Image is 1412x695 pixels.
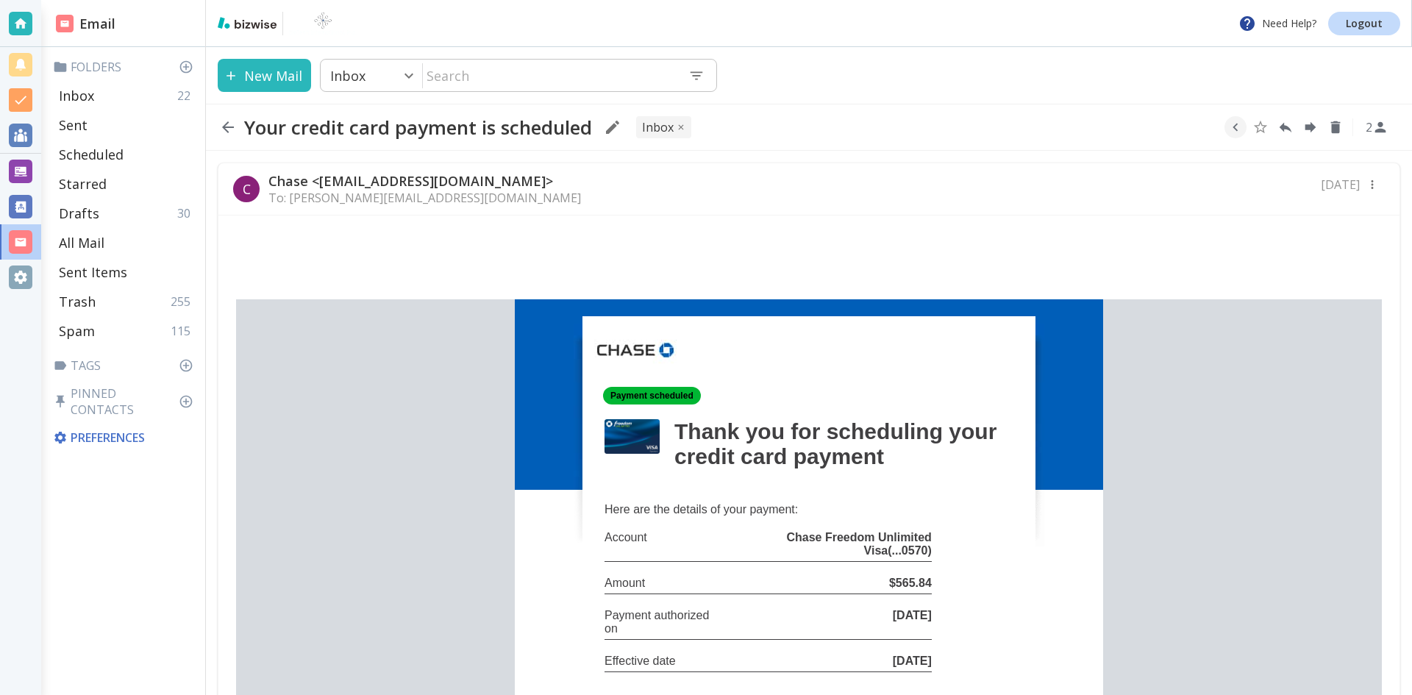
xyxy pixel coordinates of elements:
div: Drafts30 [53,199,199,228]
h2: Your credit card payment is scheduled [244,115,592,139]
p: Starred [59,175,107,193]
p: To: [PERSON_NAME][EMAIL_ADDRESS][DOMAIN_NAME] [268,190,581,206]
p: Scheduled [59,146,124,163]
p: Spam [59,322,95,340]
div: Starred [53,169,199,199]
p: Pinned Contacts [53,385,199,418]
div: Sent Items [53,257,199,287]
p: Folders [53,59,199,75]
p: Inbox [330,67,366,85]
div: Spam115 [53,316,199,346]
button: See Participants [1359,110,1394,145]
p: 30 [177,205,196,221]
img: BioTech International [289,12,357,35]
p: Logout [1346,18,1383,29]
p: [DATE] [1321,177,1360,193]
p: 115 [171,323,196,339]
img: bizwise [218,17,277,29]
p: Tags [53,357,199,374]
button: Delete [1324,116,1347,138]
a: Logout [1328,12,1400,35]
p: Sent Items [59,263,127,281]
div: All Mail [53,228,199,257]
p: Sent [59,116,88,134]
div: Trash255 [53,287,199,316]
p: Inbox [59,87,94,104]
p: 22 [177,88,196,104]
input: Search [423,60,677,90]
p: INBOX [642,119,674,135]
p: 255 [171,293,196,310]
div: Preferences [50,424,199,452]
button: Forward [1299,116,1322,138]
div: CChase <[EMAIL_ADDRESS][DOMAIN_NAME]>To: [PERSON_NAME][EMAIL_ADDRESS][DOMAIN_NAME][DATE] [218,163,1399,215]
p: C [243,180,251,198]
p: All Mail [59,234,104,252]
p: Preferences [53,430,196,446]
div: Sent [53,110,199,140]
p: Drafts [59,204,99,222]
h2: Email [56,14,115,34]
div: Scheduled [53,140,199,169]
img: DashboardSidebarEmail.svg [56,15,74,32]
p: Chase <[EMAIL_ADDRESS][DOMAIN_NAME]> [268,172,581,190]
div: Inbox22 [53,81,199,110]
p: 2 [1366,119,1372,135]
p: Need Help? [1238,15,1316,32]
p: Trash [59,293,96,310]
button: New Mail [218,59,311,92]
button: Reply [1274,116,1297,138]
